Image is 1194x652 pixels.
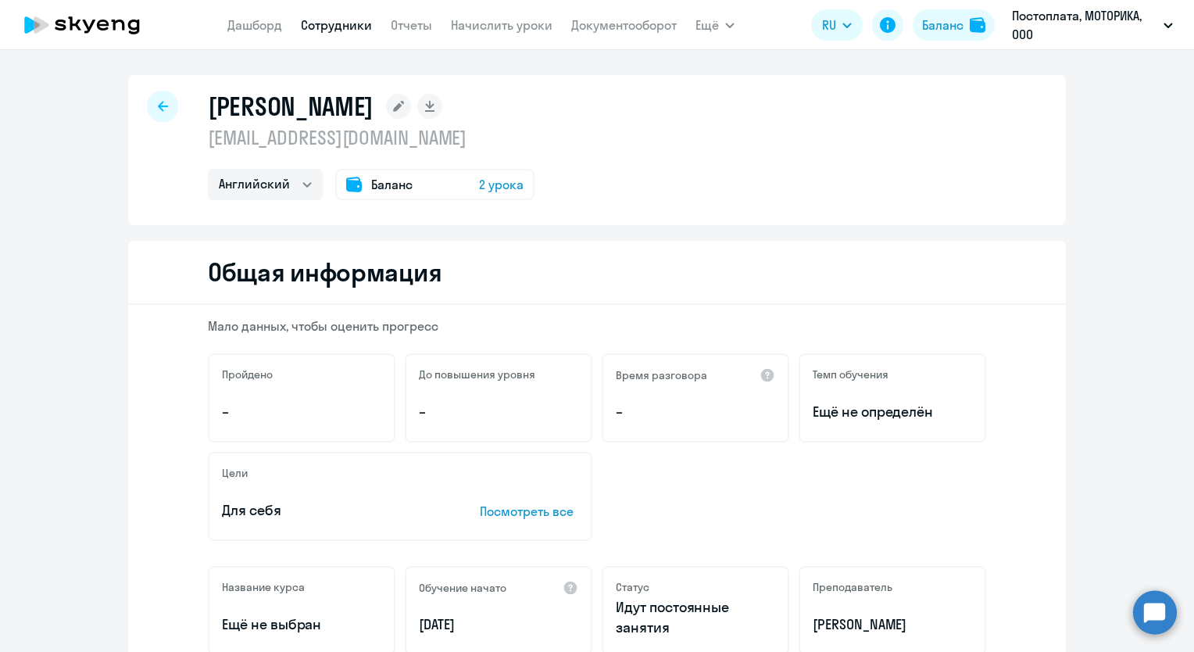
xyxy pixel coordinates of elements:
[695,16,719,34] span: Ещё
[208,125,534,150] p: [EMAIL_ADDRESS][DOMAIN_NAME]
[222,580,305,594] h5: Название курса
[571,17,677,33] a: Документооборот
[419,614,578,635] p: [DATE]
[391,17,432,33] a: Отчеты
[616,402,775,422] p: –
[419,581,506,595] h5: Обучение начато
[811,9,863,41] button: RU
[222,466,248,480] h5: Цели
[371,175,413,194] span: Баланс
[616,580,649,594] h5: Статус
[479,175,524,194] span: 2 урока
[301,17,372,33] a: Сотрудники
[451,17,552,33] a: Начислить уроки
[813,580,892,594] h5: Преподаватель
[616,597,775,638] p: Идут постоянные занятия
[813,402,972,422] span: Ещё не определён
[222,402,381,422] p: –
[822,16,836,34] span: RU
[970,17,985,33] img: balance
[208,91,374,122] h1: [PERSON_NAME]
[419,367,535,382] h5: До повышения уровня
[695,9,735,41] button: Ещё
[480,502,578,521] p: Посмотреть все
[616,368,707,382] h5: Время разговора
[222,614,381,635] p: Ещё не выбран
[913,9,995,41] button: Балансbalance
[813,614,972,635] p: [PERSON_NAME]
[1012,6,1157,44] p: Постоплата, МОТОРИКА, ООО
[208,317,986,335] p: Мало данных, чтобы оценить прогресс
[1004,6,1181,44] button: Постоплата, МОТОРИКА, ООО
[222,500,431,521] p: Для себя
[227,17,282,33] a: Дашборд
[922,16,963,34] div: Баланс
[208,256,441,288] h2: Общая информация
[222,367,273,382] h5: Пройдено
[813,367,888,382] h5: Темп обучения
[419,402,578,422] p: –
